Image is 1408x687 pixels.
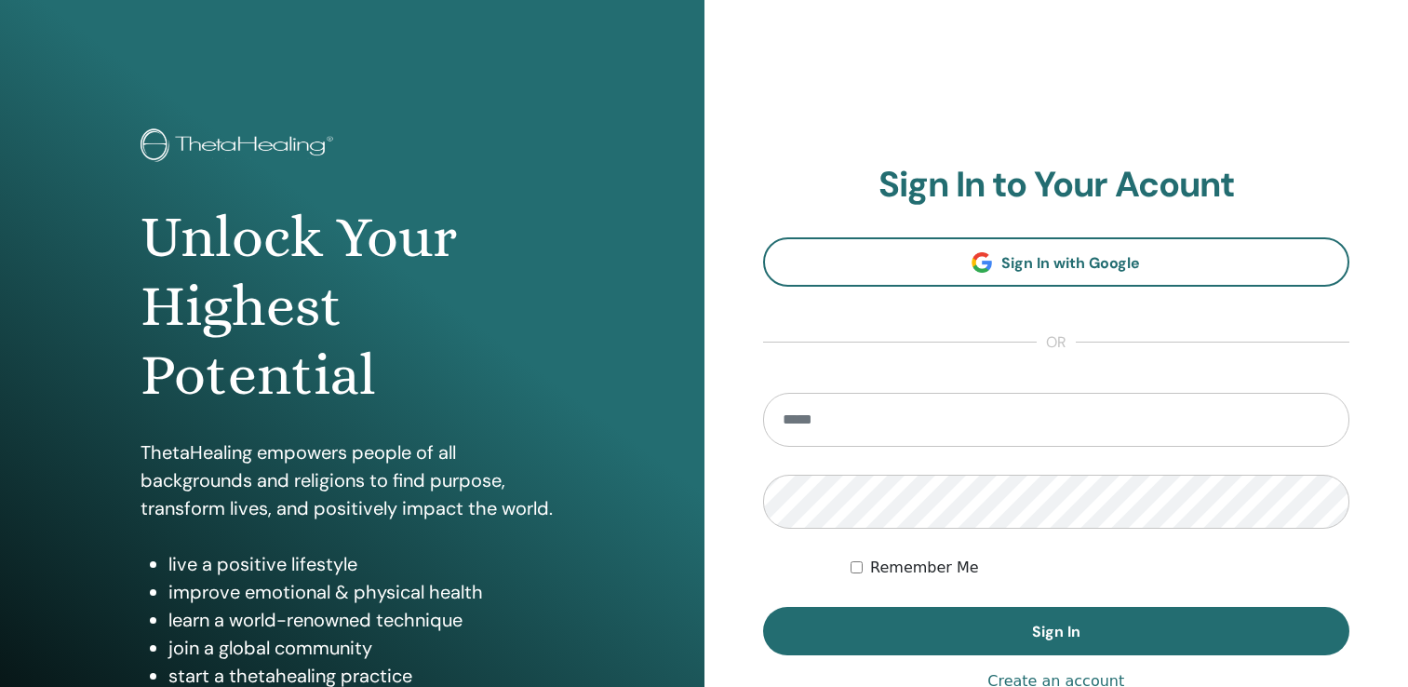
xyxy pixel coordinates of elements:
[763,164,1350,207] h2: Sign In to Your Acount
[870,557,979,579] label: Remember Me
[1032,622,1080,641] span: Sign In
[763,607,1350,655] button: Sign In
[168,606,563,634] li: learn a world-renowned technique
[168,550,563,578] li: live a positive lifestyle
[1001,253,1140,273] span: Sign In with Google
[1037,331,1076,354] span: or
[168,634,563,662] li: join a global community
[141,203,563,411] h1: Unlock Your Highest Potential
[141,438,563,522] p: ThetaHealing empowers people of all backgrounds and religions to find purpose, transform lives, a...
[763,237,1350,287] a: Sign In with Google
[851,557,1349,579] div: Keep me authenticated indefinitely or until I manually logout
[168,578,563,606] li: improve emotional & physical health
